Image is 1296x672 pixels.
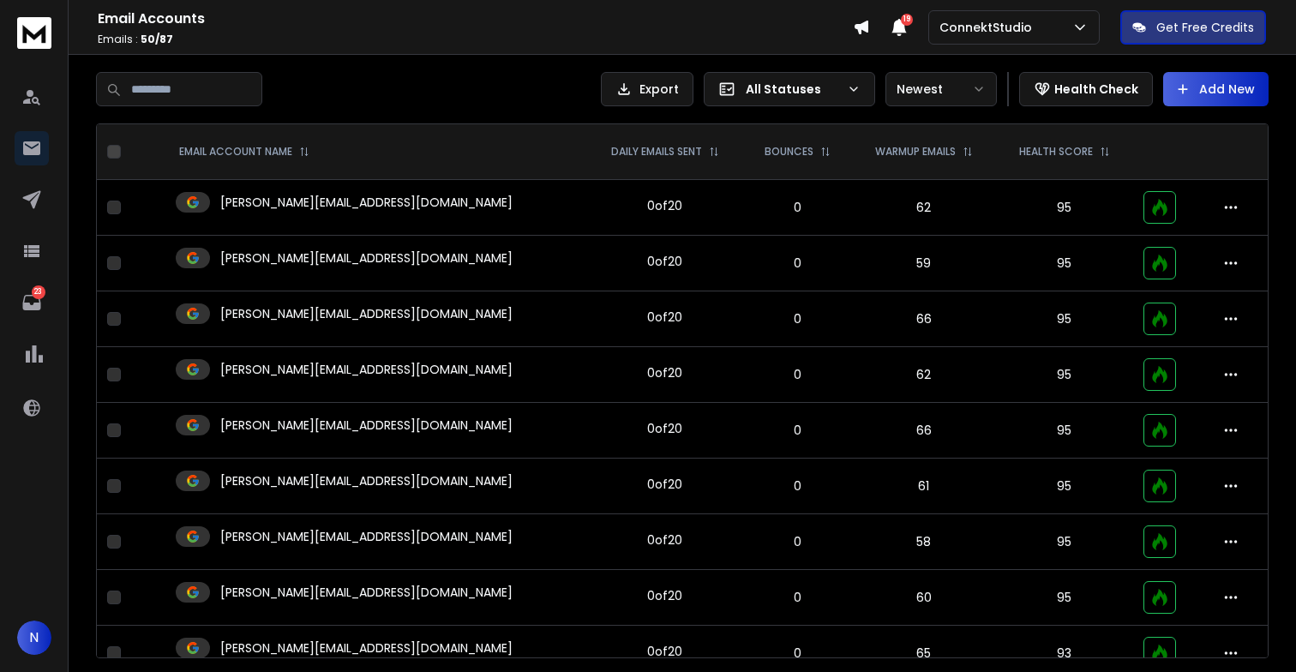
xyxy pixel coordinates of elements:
[98,33,853,46] p: Emails :
[647,364,682,381] div: 0 of 20
[753,645,841,662] p: 0
[220,528,513,545] p: [PERSON_NAME][EMAIL_ADDRESS][DOMAIN_NAME]
[179,145,309,159] div: EMAIL ACCOUNT NAME
[1019,72,1153,106] button: Health Check
[851,570,996,626] td: 60
[98,9,853,29] h1: Email Accounts
[996,180,1133,236] td: 95
[220,639,513,657] p: [PERSON_NAME][EMAIL_ADDRESS][DOMAIN_NAME]
[220,194,513,211] p: [PERSON_NAME][EMAIL_ADDRESS][DOMAIN_NAME]
[17,621,51,655] button: N
[753,310,841,327] p: 0
[753,255,841,272] p: 0
[939,19,1039,36] p: ConnektStudio
[753,366,841,383] p: 0
[32,285,45,299] p: 23
[996,514,1133,570] td: 95
[885,72,997,106] button: Newest
[996,570,1133,626] td: 95
[1156,19,1254,36] p: Get Free Credits
[901,14,913,26] span: 19
[753,477,841,495] p: 0
[996,291,1133,347] td: 95
[15,285,49,320] a: 23
[996,347,1133,403] td: 95
[601,72,693,106] button: Export
[220,249,513,267] p: [PERSON_NAME][EMAIL_ADDRESS][DOMAIN_NAME]
[647,420,682,437] div: 0 of 20
[996,236,1133,291] td: 95
[647,197,682,214] div: 0 of 20
[851,291,996,347] td: 66
[1019,145,1093,159] p: HEALTH SCORE
[611,145,702,159] p: DAILY EMAILS SENT
[851,236,996,291] td: 59
[220,305,513,322] p: [PERSON_NAME][EMAIL_ADDRESS][DOMAIN_NAME]
[141,32,173,46] span: 50 / 87
[765,145,813,159] p: BOUNCES
[220,417,513,434] p: [PERSON_NAME][EMAIL_ADDRESS][DOMAIN_NAME]
[746,81,840,98] p: All Statuses
[647,309,682,326] div: 0 of 20
[851,403,996,459] td: 66
[851,514,996,570] td: 58
[875,145,956,159] p: WARMUP EMAILS
[851,180,996,236] td: 62
[1054,81,1138,98] p: Health Check
[647,476,682,493] div: 0 of 20
[753,422,841,439] p: 0
[996,459,1133,514] td: 95
[220,361,513,378] p: [PERSON_NAME][EMAIL_ADDRESS][DOMAIN_NAME]
[851,459,996,514] td: 61
[647,643,682,660] div: 0 of 20
[647,253,682,270] div: 0 of 20
[647,531,682,549] div: 0 of 20
[753,199,841,216] p: 0
[647,587,682,604] div: 0 of 20
[17,17,51,49] img: logo
[220,584,513,601] p: [PERSON_NAME][EMAIL_ADDRESS][DOMAIN_NAME]
[1163,72,1269,106] button: Add New
[220,472,513,489] p: [PERSON_NAME][EMAIL_ADDRESS][DOMAIN_NAME]
[851,347,996,403] td: 62
[753,533,841,550] p: 0
[996,403,1133,459] td: 95
[753,589,841,606] p: 0
[1120,10,1266,45] button: Get Free Credits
